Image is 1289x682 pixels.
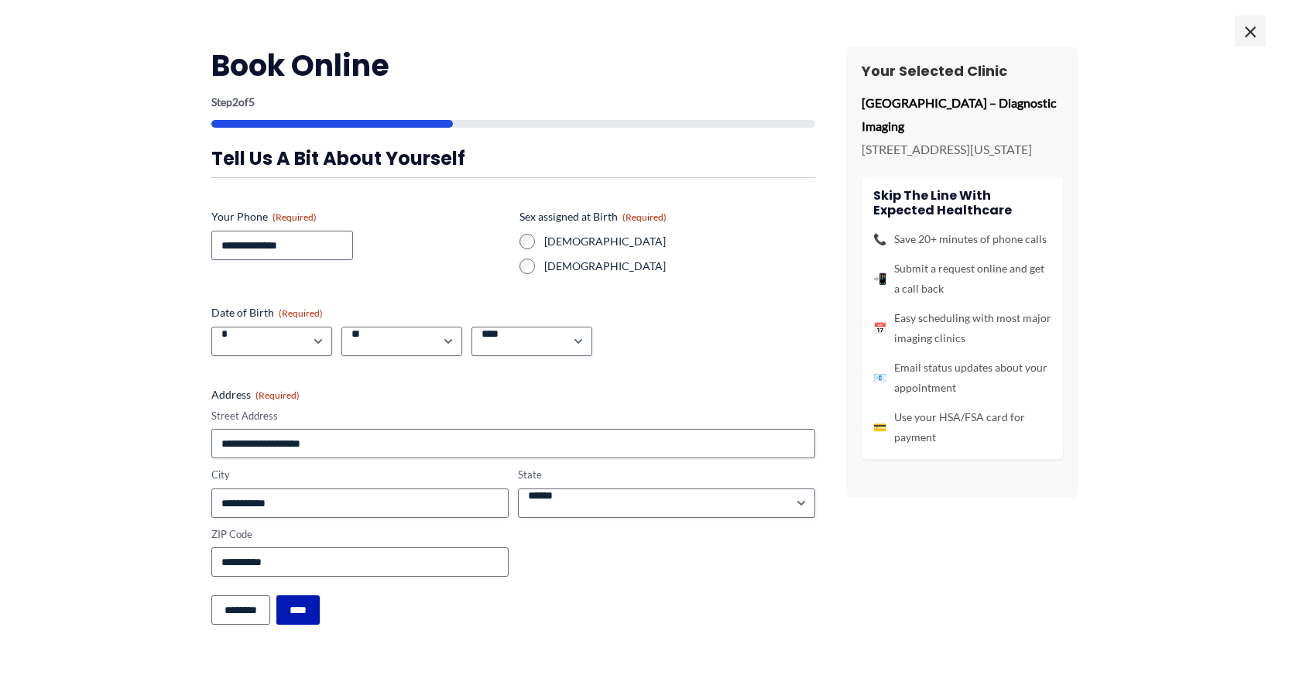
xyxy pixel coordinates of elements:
label: State [518,468,815,482]
span: 5 [249,95,255,108]
label: City [211,468,509,482]
li: Use your HSA/FSA card for payment [873,407,1051,447]
h2: Book Online [211,46,815,84]
label: Your Phone [211,209,507,224]
span: (Required) [279,307,323,319]
label: ZIP Code [211,527,509,542]
span: 💳 [873,417,886,437]
legend: Address [211,387,300,403]
span: 📲 [873,269,886,289]
legend: Date of Birth [211,305,323,320]
span: (Required) [622,211,667,223]
span: 2 [232,95,238,108]
li: Submit a request online and get a call back [873,259,1051,299]
span: (Required) [273,211,317,223]
span: 📞 [873,229,886,249]
span: 📧 [873,368,886,388]
p: [STREET_ADDRESS][US_STATE] [862,138,1063,161]
li: Easy scheduling with most major imaging clinics [873,308,1051,348]
label: Street Address [211,409,815,423]
span: × [1235,15,1266,46]
h3: Tell us a bit about yourself [211,146,815,170]
label: [DEMOGRAPHIC_DATA] [544,234,815,249]
h4: Skip the line with Expected Healthcare [873,188,1051,218]
li: Email status updates about your appointment [873,358,1051,398]
li: Save 20+ minutes of phone calls [873,229,1051,249]
span: 📅 [873,318,886,338]
label: [DEMOGRAPHIC_DATA] [544,259,815,274]
legend: Sex assigned at Birth [519,209,667,224]
p: Step of [211,97,815,108]
p: [GEOGRAPHIC_DATA] – Diagnostic Imaging [862,91,1063,137]
h3: Your Selected Clinic [862,62,1063,80]
span: (Required) [255,389,300,401]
